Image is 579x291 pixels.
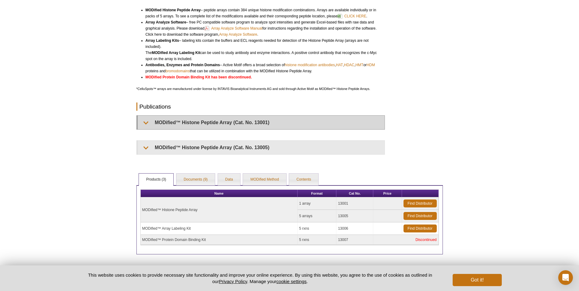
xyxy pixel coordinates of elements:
p: This website uses cookies to provide necessary site functionality and improve your online experie... [78,272,443,285]
td: 1 array [298,197,336,210]
h2: Publications [136,102,385,111]
strong: Array Labeling Kits [146,38,179,43]
a: bromodomains [166,68,190,74]
li: – peptide arrays contain 384 unique histone modification combinations. Arrays are available indiv... [146,7,379,19]
a: HDAC [344,62,354,68]
a: Products (3) [139,174,173,186]
td: 5 arrays [298,210,336,222]
td: 5 rxns [298,235,336,245]
td: 13005 [336,210,373,222]
a: HDM [367,62,375,68]
a: Find Distributor [403,199,437,207]
a: HAT [336,62,343,68]
div: Open Intercom Messenger [558,270,573,285]
a: HMT [355,62,363,68]
a: Array Analyze Software [219,31,257,38]
td: 13006 [336,222,373,235]
td: MODified™ Array Labeling Kit [141,222,298,235]
a: Documents (9) [176,174,215,186]
span: *CelluSpots™ arrays are manufactured under license by INTAVIS Bioanalytical Instruments AG and so... [136,87,370,91]
a: Data [218,174,240,186]
a: MODified Method [243,174,286,186]
button: cookie settings [276,279,306,284]
td: 13007 [336,235,373,245]
th: Format [298,190,336,197]
td: MODified™ Histone Peptide Array [141,197,298,222]
a: Contents [289,174,318,186]
button: Got it! [453,274,501,286]
summary: MODified™ Histone Peptide Array (Cat. No. 13005) [138,141,385,154]
td: 5 rxns [298,222,336,235]
summary: MODified™ Histone Peptide Array (Cat. No. 13001) [138,116,385,129]
th: Name [141,190,298,197]
strong: MODified Protein Domain Binding Kit has been discontinued. [146,75,252,79]
a: Find Distributor [403,225,437,232]
strong: MODified Array Labeling Kit [152,51,200,55]
li: – free PC compatible software program to analyze spot intensities and generate Excel-based files ... [146,19,379,38]
strong: MODified Histone Peptide Array [146,8,201,12]
li: – Active Motif offers a broad selection of , , , or proteins and that can be utilized in combinat... [146,62,379,74]
th: Price [373,190,402,197]
a: Array Analyze Software Manual [204,25,262,32]
td: MODified™ Protein Domain Binding Kit [141,235,298,245]
strong: Antibodies, Enzymes and Protein Domains [146,63,220,67]
strong: Array Analyze Software [146,20,186,24]
a: Privacy Policy [219,279,247,284]
a: CLICK HERE [338,13,366,20]
td: 13001 [336,197,373,210]
td: Discontinued [373,235,439,245]
li: – labeling kits contain the buffers and ECL reagents needed for detection of the Histone Peptide ... [146,38,379,62]
a: histone modification antibodies [285,62,335,68]
a: Find Distributor [403,212,437,220]
th: Cat No. [336,190,373,197]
